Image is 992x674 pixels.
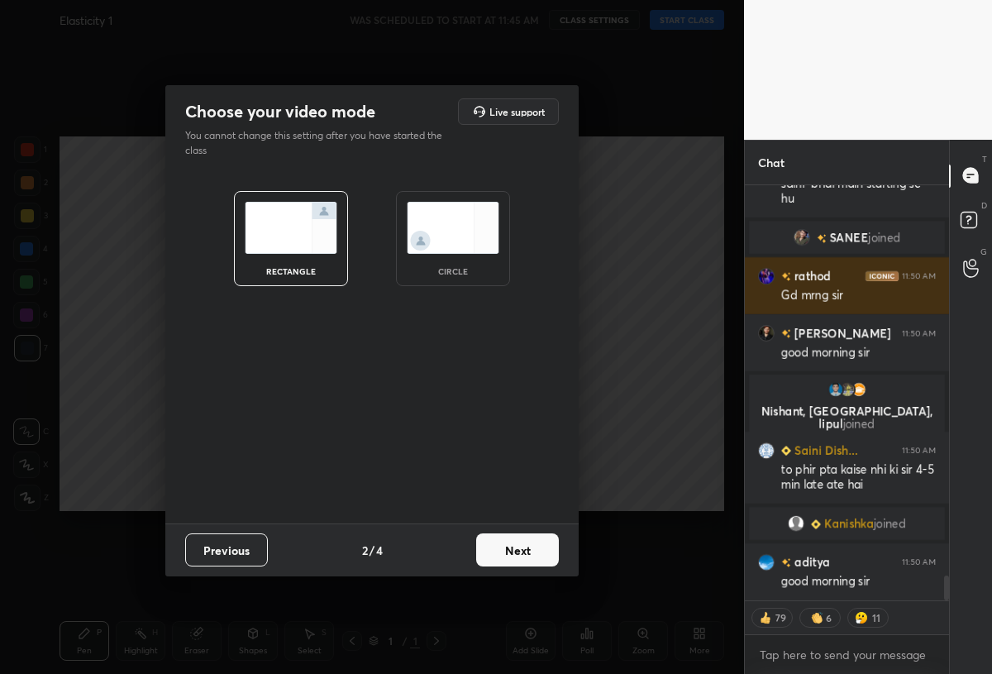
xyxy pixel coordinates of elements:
[781,272,791,281] img: no-rating-badge.077c3623.svg
[407,202,499,254] img: circleScreenIcon.acc0effb.svg
[808,609,825,626] img: clapping_hands.png
[781,462,936,494] div: to phir pta kaise nhi ki sir 4-5 min late ate hai
[781,288,936,304] div: Gd mrng sir
[774,611,787,624] div: 79
[185,128,453,158] p: You cannot change this setting after you have started the class
[781,446,791,456] img: Learner_Badge_beginner_1_8b307cf2a0.svg
[791,324,891,342] h6: [PERSON_NAME]
[902,327,936,337] div: 11:50 AM
[758,553,775,570] img: 01f7c4dc94cc43fba357ee78f93c5d8e.jpg
[781,558,791,567] img: no-rating-badge.077c3623.svg
[788,515,804,532] img: default.png
[370,542,374,559] h4: /
[839,381,856,398] img: ce8889bed42d48d3a037f01bea00d965.jpg
[759,404,935,431] p: Nishant, [GEOGRAPHIC_DATA], lipul
[843,416,875,432] span: joined
[981,199,987,212] p: D
[982,153,987,165] p: T
[902,445,936,455] div: 11:50 AM
[825,611,832,624] div: 6
[791,267,831,284] h6: rathod
[811,519,821,528] img: Learner_Badge_beginner_1_8b307cf2a0.svg
[830,231,869,244] span: SANEE
[870,611,883,624] div: 11
[853,609,870,626] img: thinking_face.png
[781,345,936,361] div: good morning sir
[376,542,383,559] h4: 4
[827,381,844,398] img: f01a7ff2dbb54a8bb989b72dd54d87dd.jpg
[757,609,774,626] img: thumbs_up.png
[758,324,775,341] img: 6f72ebef7bec4cfab8d1e14c92c94293.jpg
[791,442,858,459] h6: Saini Dish...
[794,229,810,246] img: 773c3710156846e7a58b7bb29a9a52be.jpg
[362,542,368,559] h4: 2
[781,574,936,590] div: good morning sir
[851,381,867,398] img: 8cf54594b694495dac2a3efad08dc005.jpg
[817,233,827,242] img: no-rating-badge.077c3623.svg
[902,557,936,566] div: 11:50 AM
[245,202,337,254] img: normalScreenIcon.ae25ed63.svg
[185,533,268,566] button: Previous
[824,517,874,530] span: Kanishka
[758,267,775,284] img: 784c638e30494b36917a7465f571b663.jpg
[758,442,775,458] img: 0f356111a3ae451eadac825c20d72b1d.jpg
[476,533,559,566] button: Next
[791,553,830,571] h6: aditya
[980,246,987,258] p: G
[745,141,798,184] p: Chat
[781,329,791,338] img: no-rating-badge.077c3623.svg
[869,231,901,244] span: joined
[258,267,324,275] div: rectangle
[874,517,906,530] span: joined
[745,185,949,600] div: grid
[781,176,936,208] div: saini bhai main starting se hu
[902,270,936,280] div: 11:50 AM
[420,267,486,275] div: circle
[866,270,899,280] img: iconic-dark.1390631f.png
[489,107,545,117] h5: Live support
[185,101,375,122] h2: Choose your video mode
